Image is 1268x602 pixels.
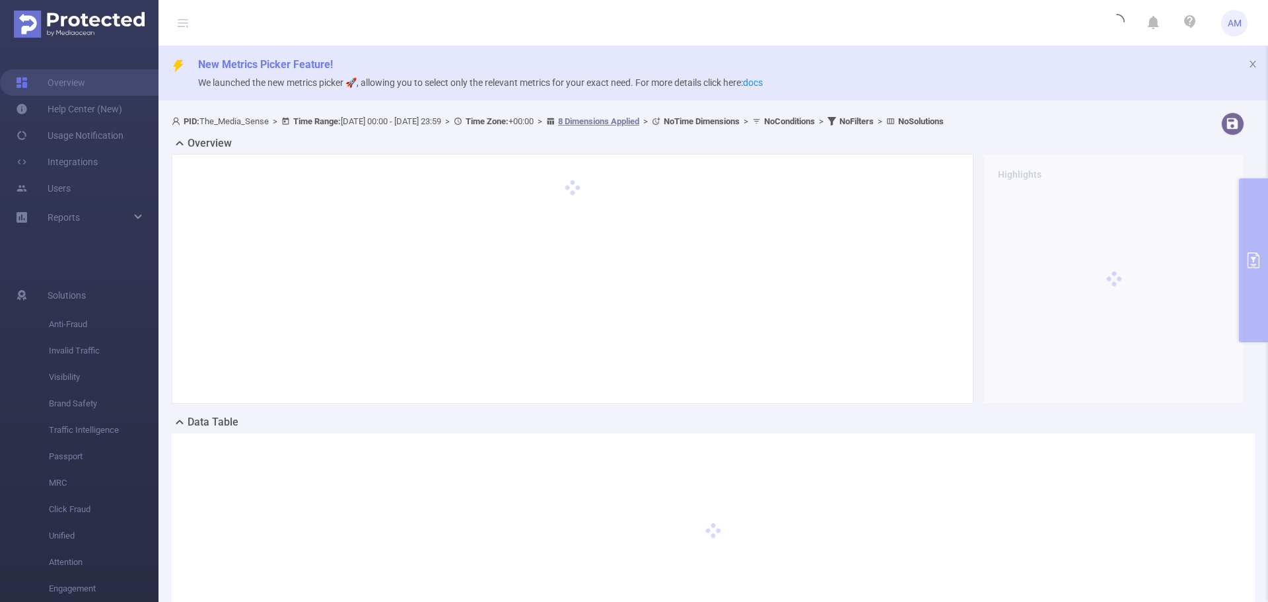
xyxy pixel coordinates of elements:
a: Integrations [16,149,98,175]
span: MRC [49,470,158,496]
span: > [269,116,281,126]
span: Unified [49,523,158,549]
span: Visibility [49,364,158,391]
button: icon: close [1248,57,1257,71]
span: Passport [49,443,158,470]
b: PID: [184,116,199,126]
a: Usage Notification [16,122,123,149]
span: Solutions [48,282,86,309]
span: New Metrics Picker Feature! [198,58,333,71]
i: icon: user [172,117,184,126]
span: > [441,116,454,126]
b: Time Zone: [466,116,509,126]
span: Anti-Fraud [49,311,158,338]
i: icon: loading [1109,14,1125,32]
span: > [815,116,828,126]
span: > [639,116,652,126]
a: docs [743,77,763,88]
b: No Time Dimensions [664,116,740,126]
b: No Solutions [898,116,944,126]
b: No Conditions [764,116,815,126]
b: Time Range: [293,116,341,126]
a: Overview [16,69,85,96]
span: Brand Safety [49,391,158,417]
i: icon: close [1248,59,1257,69]
span: We launched the new metrics picker 🚀, allowing you to select only the relevant metrics for your e... [198,77,763,88]
b: No Filters [839,116,874,126]
a: Reports [48,204,80,231]
u: 8 Dimensions Applied [558,116,639,126]
span: Reports [48,212,80,223]
span: > [740,116,752,126]
span: Engagement [49,576,158,602]
a: Help Center (New) [16,96,122,122]
span: AM [1228,10,1242,36]
span: Attention [49,549,158,576]
span: > [874,116,886,126]
span: > [534,116,546,126]
span: The_Media_Sense [DATE] 00:00 - [DATE] 23:59 +00:00 [172,116,944,126]
span: Invalid Traffic [49,338,158,364]
i: icon: thunderbolt [172,59,185,73]
img: Protected Media [14,11,145,38]
a: Users [16,175,71,202]
h2: Data Table [188,414,238,430]
span: Click Fraud [49,496,158,523]
span: Traffic Intelligence [49,417,158,443]
h2: Overview [188,135,232,151]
